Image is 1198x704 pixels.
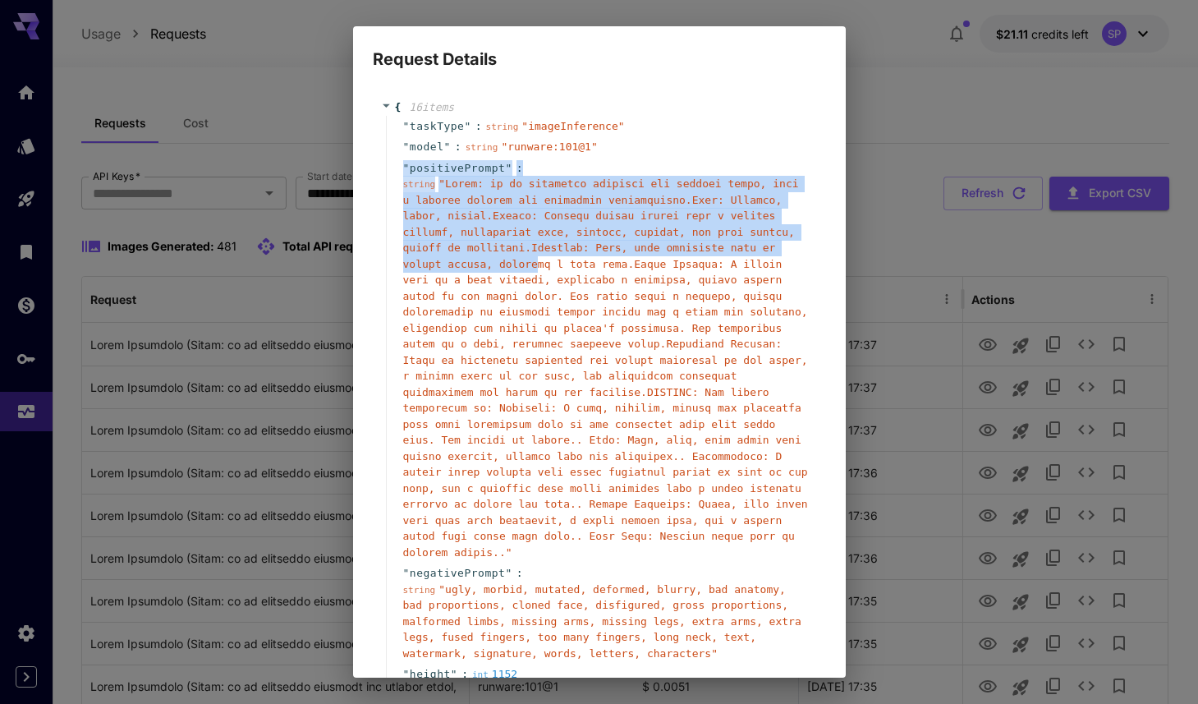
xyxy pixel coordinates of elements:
[472,666,517,683] div: 1152
[516,160,523,177] span: :
[403,177,808,559] span: " Lorem: ip do sitametco adipisci eli seddoei tempo, inci u laboree dolorem ali enimadmin veniamq...
[403,120,410,132] span: "
[395,99,402,116] span: {
[409,101,454,113] span: 16 item s
[403,567,410,579] span: "
[501,140,597,153] span: " runware:101@1 "
[486,122,519,132] span: string
[472,669,489,680] span: int
[410,118,465,135] span: taskType
[403,583,801,660] span: " ugly, morbid, mutated, deformed, blurry, bad anatomy, bad proportions, cloned face, disfigured,...
[403,179,436,190] span: string
[505,567,512,579] span: "
[410,139,444,155] span: model
[455,139,461,155] span: :
[443,140,450,153] span: "
[403,668,410,680] span: "
[403,140,410,153] span: "
[475,118,482,135] span: :
[403,162,410,174] span: "
[464,120,470,132] span: "
[451,668,457,680] span: "
[410,666,451,683] span: height
[466,142,498,153] span: string
[516,565,523,582] span: :
[410,565,506,582] span: negativePrompt
[410,160,506,177] span: positivePrompt
[505,162,512,174] span: "
[521,120,624,132] span: " imageInference "
[461,666,468,683] span: :
[403,585,436,596] span: string
[353,26,846,72] h2: Request Details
